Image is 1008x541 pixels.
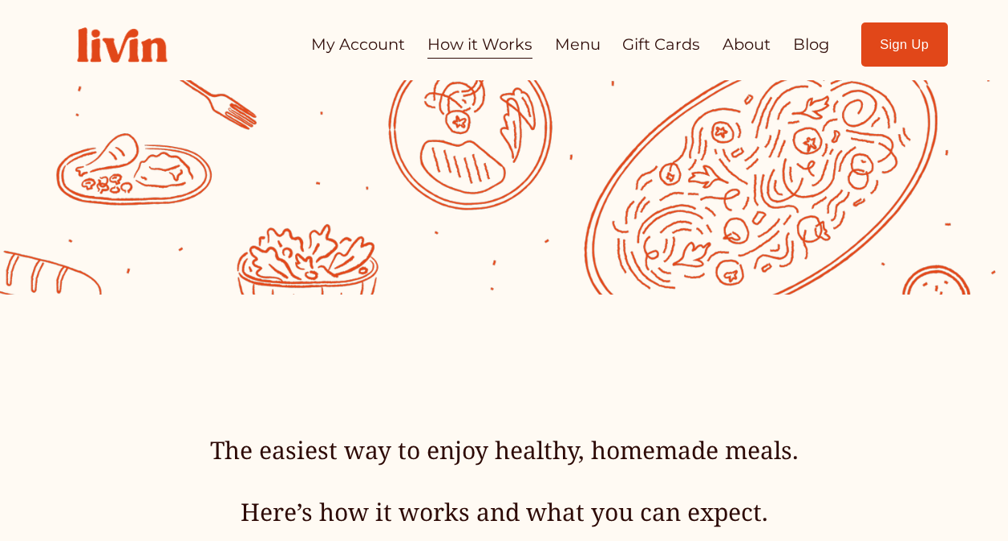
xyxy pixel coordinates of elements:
[311,29,405,60] a: My Account
[723,29,771,60] a: About
[427,29,532,60] a: How it Works
[861,22,948,67] a: Sign Up
[793,29,829,60] a: Blog
[136,434,873,467] h4: The easiest way to enjoy healthy, homemade meals.
[136,496,873,529] h4: Here’s how it works and what you can expect.
[60,10,184,79] img: Livin
[555,29,601,60] a: Menu
[622,29,700,60] a: Gift Cards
